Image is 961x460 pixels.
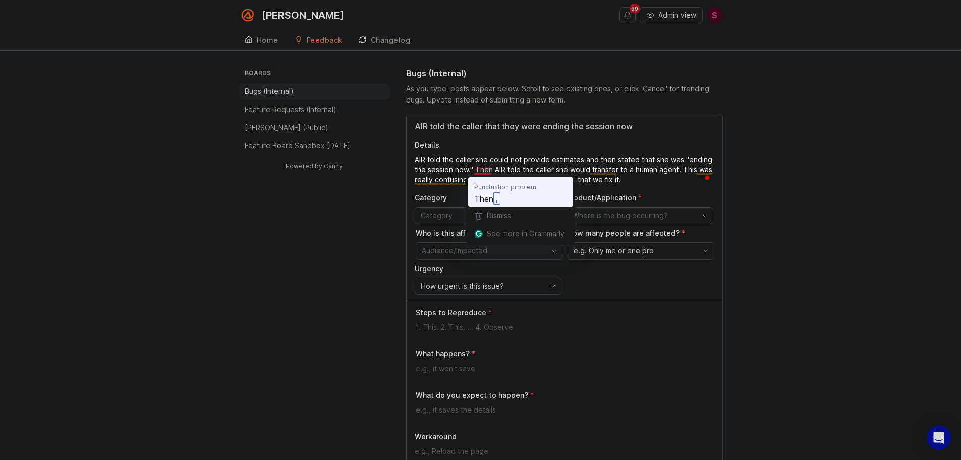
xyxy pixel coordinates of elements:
[415,264,561,274] p: Urgency
[697,212,713,220] svg: toggle icon
[243,67,390,81] h3: Boards
[574,245,654,257] span: e.g. Only me or one pro
[245,141,350,151] p: Feature Board Sandbox [DATE]
[245,123,328,133] p: [PERSON_NAME] (Public)
[245,86,294,96] p: Bugs (Internal)
[927,426,951,450] div: Open Intercom Messenger
[712,9,717,21] span: S
[406,67,467,79] h1: Bugs (Internal)
[415,432,714,442] p: Workaround
[415,193,561,203] p: Category
[239,101,390,118] a: Feature Requests (Internal)
[619,7,636,23] button: Notifications
[415,207,561,224] div: toggle menu
[698,247,714,255] svg: toggle icon
[289,30,349,51] a: Feedback
[416,308,486,318] p: Steps to Reproduce
[707,7,723,23] button: S
[416,349,470,359] p: What happens?
[239,138,390,154] a: Feature Board Sandbox [DATE]
[284,160,344,172] a: Powered by Canny
[239,30,285,51] a: Home
[416,242,562,260] div: toggle menu
[415,278,561,295] div: toggle menu
[245,105,336,115] p: Feature Requests (Internal)
[262,10,344,20] div: [PERSON_NAME]
[406,83,723,106] div: As you type, posts appear below. Scroll to see existing ones, or click 'Cancel' for trending bugs...
[568,228,714,238] p: How many people are affected?
[371,37,411,44] div: Changelog
[416,390,528,400] p: What do you expect to happen?
[658,10,696,20] span: Admin view
[545,282,561,290] svg: toggle icon
[415,120,714,132] input: Title
[415,155,714,185] textarea: To enrich screen reader interactions, please activate Accessibility in Grammarly extension settings
[415,140,714,150] p: Details
[416,228,562,238] p: Who is this affecting?
[573,210,696,221] input: Where is the bug occurring?
[630,4,640,13] span: 99
[353,30,417,51] a: Changelog
[546,247,562,255] svg: toggle icon
[307,37,343,44] div: Feedback
[422,245,545,257] input: Audience/Impacted
[640,7,703,23] button: Admin view
[568,242,714,260] div: toggle menu
[239,120,390,136] a: [PERSON_NAME] (Public)
[239,6,257,24] img: Smith.ai logo
[421,281,504,292] span: How urgent is this issue?
[567,207,713,224] div: toggle menu
[567,193,713,203] p: Product/Application
[421,210,544,221] input: Category
[239,83,390,99] a: Bugs (Internal)
[257,37,278,44] div: Home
